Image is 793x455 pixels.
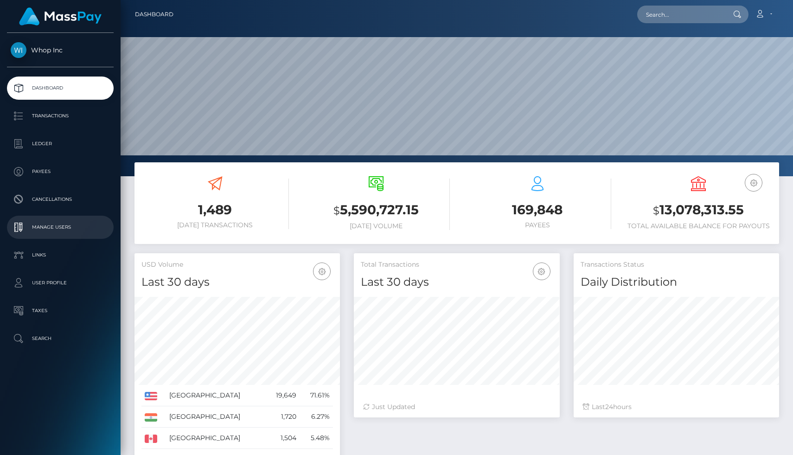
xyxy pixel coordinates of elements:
[7,77,114,100] a: Dashboard
[361,260,552,269] h5: Total Transactions
[333,204,340,217] small: $
[7,46,114,54] span: Whop Inc
[464,201,611,219] h3: 169,848
[166,428,265,449] td: [GEOGRAPHIC_DATA]
[145,435,157,443] img: CA.png
[11,109,110,123] p: Transactions
[145,413,157,422] img: IN.png
[625,222,773,230] h6: Total Available Balance for Payouts
[625,201,773,220] h3: 13,078,313.55
[303,201,450,220] h3: 5,590,727.15
[141,274,333,290] h4: Last 30 days
[7,271,114,295] a: User Profile
[135,5,173,24] a: Dashboard
[7,132,114,155] a: Ledger
[11,42,26,58] img: Whop Inc
[166,406,265,428] td: [GEOGRAPHIC_DATA]
[303,222,450,230] h6: [DATE] Volume
[581,274,772,290] h4: Daily Distribution
[7,216,114,239] a: Manage Users
[11,165,110,179] p: Payees
[166,385,265,406] td: [GEOGRAPHIC_DATA]
[7,299,114,322] a: Taxes
[361,274,552,290] h4: Last 30 days
[11,81,110,95] p: Dashboard
[7,244,114,267] a: Links
[11,304,110,318] p: Taxes
[141,260,333,269] h5: USD Volume
[11,192,110,206] p: Cancellations
[11,220,110,234] p: Manage Users
[265,406,300,428] td: 1,720
[7,327,114,350] a: Search
[265,385,300,406] td: 19,649
[363,402,550,412] div: Just Updated
[265,428,300,449] td: 1,504
[141,201,289,219] h3: 1,489
[11,332,110,346] p: Search
[637,6,724,23] input: Search...
[300,406,333,428] td: 6.27%
[464,221,611,229] h6: Payees
[300,385,333,406] td: 71.61%
[11,276,110,290] p: User Profile
[19,7,102,26] img: MassPay Logo
[7,188,114,211] a: Cancellations
[7,104,114,128] a: Transactions
[11,248,110,262] p: Links
[581,260,772,269] h5: Transactions Status
[300,428,333,449] td: 5.48%
[7,160,114,183] a: Payees
[653,204,659,217] small: $
[141,221,289,229] h6: [DATE] Transactions
[11,137,110,151] p: Ledger
[605,403,613,411] span: 24
[145,392,157,400] img: US.png
[583,402,770,412] div: Last hours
